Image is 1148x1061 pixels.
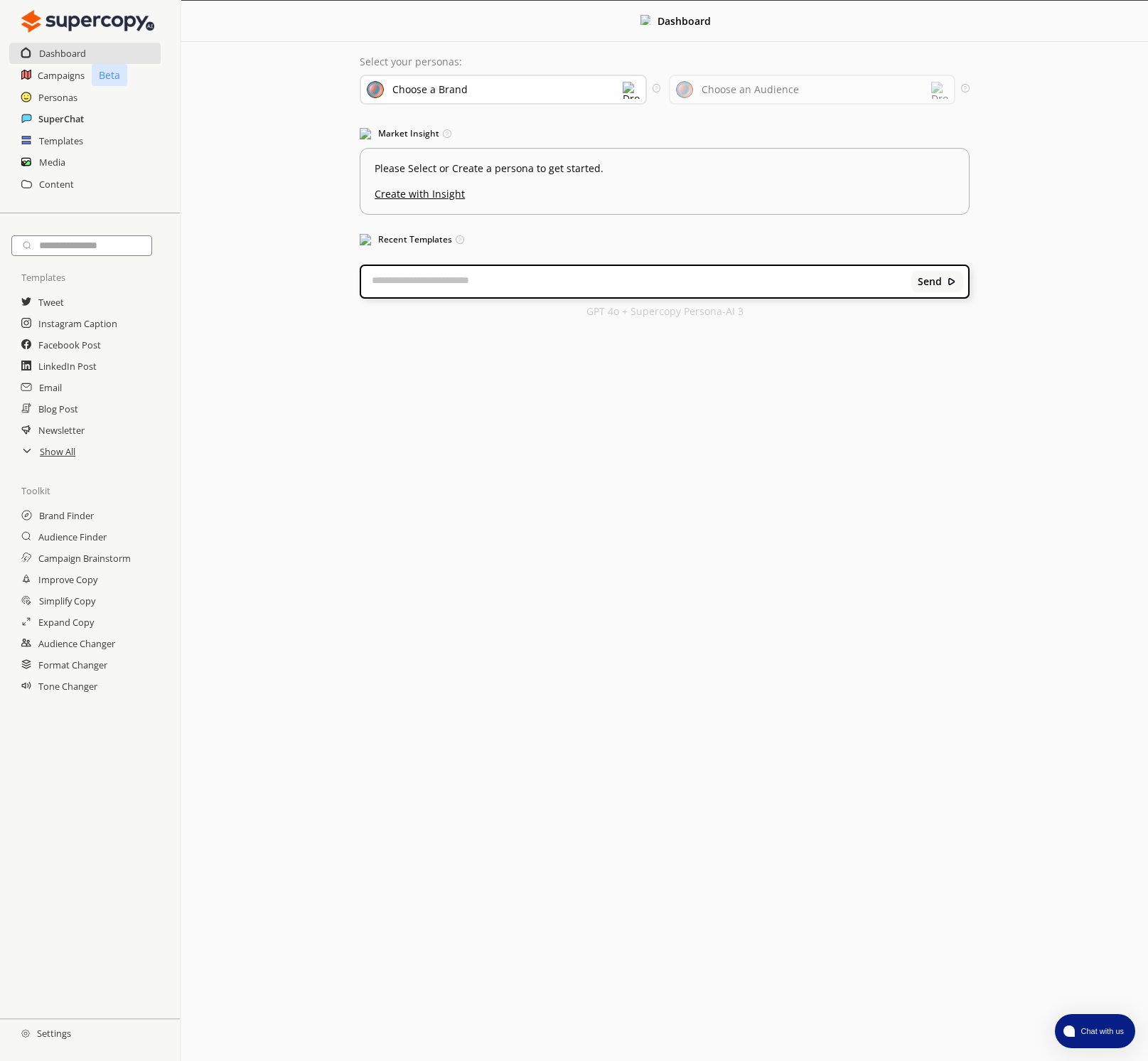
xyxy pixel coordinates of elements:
img: Tooltip Icon [456,235,464,244]
p: Beta [92,64,127,86]
img: Audience Icon [676,81,693,98]
a: Facebook Post [38,334,101,356]
a: Templates [39,130,83,151]
img: Market Insight [360,128,371,139]
a: Email [39,377,62,398]
a: LinkedIn Post [38,356,97,377]
a: SuperChat [38,108,84,129]
a: Content [39,174,74,195]
a: Newsletter [38,420,85,441]
p: Please Select or Create a persona to get started. [375,163,955,174]
a: Expand Copy [38,612,94,633]
a: Personas [38,87,77,108]
a: Dashboard [39,43,86,64]
u: Create with Insight [375,181,955,200]
img: Close [947,277,957,287]
img: Tooltip Icon [443,129,451,138]
a: Audience Finder [38,526,107,548]
button: atlas-launcher [1055,1014,1135,1048]
a: Blog Post [38,398,78,420]
div: Choose an Audience [702,84,799,95]
img: Close [21,1029,30,1038]
a: Format Changer [38,654,107,676]
a: Media [39,151,65,173]
a: Tone Changer [38,676,97,697]
a: Show All [40,441,75,462]
img: Tooltip Icon [653,84,660,92]
img: Popular Templates [360,234,371,245]
img: Tooltip Icon [961,84,969,92]
a: Tweet [38,292,64,313]
a: Simplify Copy [39,590,95,612]
img: Dropdown Icon [931,82,948,99]
a: Improve Copy [38,569,97,590]
h3: Recent Templates [360,229,970,250]
span: Chat with us [1075,1025,1127,1037]
img: Close [640,15,650,25]
a: Campaigns [38,65,85,86]
a: Instagram Caption [38,313,117,334]
img: Close [21,7,154,36]
a: Campaign Brainstorm [38,548,131,569]
h3: Market Insight [360,123,970,144]
p: GPT 4o + Supercopy Persona-AI 3 [586,306,744,317]
p: Select your personas: [360,56,970,68]
img: Dropdown Icon [623,82,640,99]
b: Send [918,276,942,287]
a: Audience Changer [38,633,115,654]
div: Choose a Brand [392,84,468,95]
b: Dashboard [658,14,711,28]
a: Brand Finder [39,505,94,526]
img: Brand Icon [367,81,384,98]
